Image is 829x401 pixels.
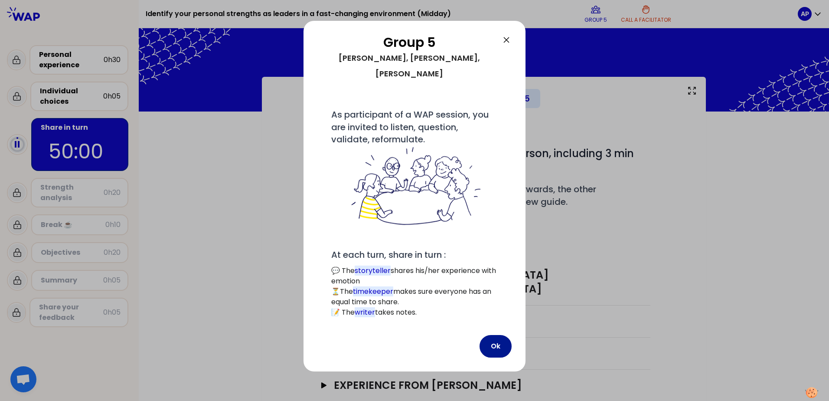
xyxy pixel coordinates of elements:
[317,50,501,82] div: [PERSON_NAME], [PERSON_NAME], [PERSON_NAME]
[355,307,375,317] mark: writer
[331,249,446,261] span: At each turn, share in turn :
[331,286,498,307] p: ⏳The makes sure everyone has an equal time to share.
[331,307,498,318] p: 📝 The takes notes.
[480,335,512,358] button: Ok
[353,286,393,296] mark: timekeeper
[331,266,498,286] p: 💬 The shares his/her experience with emotion
[355,266,391,276] mark: storyteller
[346,145,483,228] img: filesOfInstructions%2Fbienvenue%20dans%20votre%20groupe%20-%20petit.png
[331,108,498,228] span: As participant of a WAP session, you are invited to listen, question, validate, reformulate.
[317,35,501,50] h2: Group 5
